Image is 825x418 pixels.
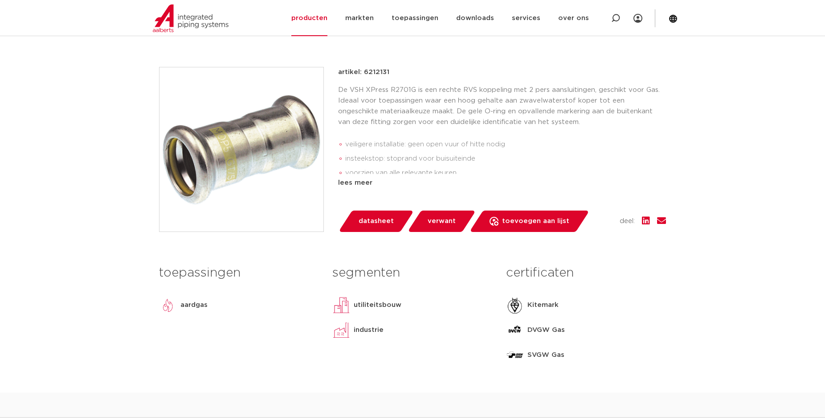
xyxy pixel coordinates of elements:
img: utiliteitsbouw [332,296,350,314]
span: deel: [620,216,635,227]
p: aardgas [180,300,208,310]
li: voorzien van alle relevante keuren [345,166,666,180]
p: utiliteitsbouw [354,300,401,310]
img: Product Image for VSH XPress RVS Gas rechte koppeling FF 76,1 [159,67,323,232]
p: Kitemark [527,300,559,310]
li: insteekstop: stoprand voor buisuiteinde [345,152,666,166]
span: datasheet [359,214,394,228]
p: industrie [354,325,384,335]
div: lees meer [338,178,666,188]
p: SVGW Gas [527,350,564,360]
img: SVGW Gas [506,346,524,364]
img: industrie [332,321,350,339]
h3: certificaten [506,264,666,282]
img: Kitemark [506,296,524,314]
a: verwant [407,211,476,232]
p: DVGW Gas [527,325,565,335]
h3: segmenten [332,264,492,282]
li: veiligere installatie: geen open vuur of hitte nodig [345,137,666,152]
img: DVGW Gas [506,321,524,339]
p: De VSH XPress R2701G is een rechte RVS koppeling met 2 pers aansluitingen, geschikt voor Gas. Ide... [338,85,666,128]
p: artikel: 6212131 [338,67,389,78]
h3: toepassingen [159,264,319,282]
img: aardgas [159,296,177,314]
a: datasheet [338,211,414,232]
span: verwant [428,214,456,228]
span: toevoegen aan lijst [502,214,569,228]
